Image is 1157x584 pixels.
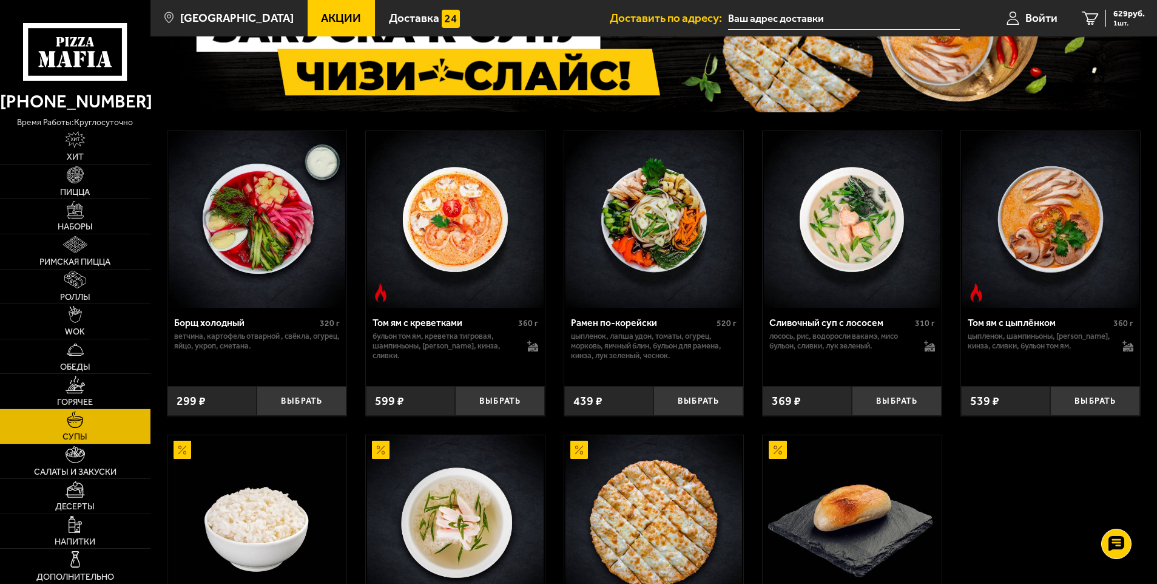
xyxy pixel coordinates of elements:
span: 360 г [518,318,538,328]
img: 15daf4d41897b9f0e9f617042186c801.svg [442,10,460,28]
img: Борщ холодный [169,131,345,308]
a: Сливочный суп с лососем [763,131,942,308]
button: Выбрать [257,386,346,416]
span: 310 г [915,318,935,328]
button: Выбрать [1050,386,1140,416]
input: Ваш адрес доставки [728,7,959,30]
a: Острое блюдоТом ям с цыплёнком [961,131,1140,308]
span: Роллы [60,293,90,302]
p: цыпленок, лапша удон, томаты, огурец, морковь, яичный блин, бульон для рамена, кинза, лук зеленый... [571,331,737,361]
span: Супы [62,433,87,441]
a: Борщ холодный [167,131,346,308]
span: Десерты [55,503,95,511]
span: Римская пицца [39,258,110,267]
p: бульон том ям, креветка тигровая, шампиньоны, [PERSON_NAME], кинза, сливки. [373,331,516,361]
img: Акционный [372,441,390,459]
div: Борщ холодный [174,317,317,328]
img: Острое блюдо [967,284,985,302]
span: Войти [1025,12,1057,24]
span: Наборы [58,223,93,231]
span: 1 шт. [1113,19,1145,27]
span: Доставить по адресу: [610,12,728,24]
img: Рамен по-корейски [565,131,742,308]
img: Акционный [570,441,589,459]
span: 520 г [717,318,737,328]
span: Салаты и закуски [34,468,116,477]
img: Острое блюдо [372,284,390,302]
button: Выбрать [653,386,743,416]
span: 629 руб. [1113,10,1145,18]
button: Выбрать [852,386,942,416]
div: Том ям с креветками [373,317,515,328]
div: Рамен по-корейски [571,317,713,328]
span: Пицца [60,188,90,197]
span: 320 г [320,318,340,328]
img: Акционный [769,441,787,459]
span: 360 г [1113,318,1133,328]
span: 299 ₽ [177,395,206,407]
p: цыпленок, шампиньоны, [PERSON_NAME], кинза, сливки, бульон том ям. [968,331,1111,351]
span: 439 ₽ [573,395,602,407]
span: Горячее [57,398,93,407]
p: лосось, рис, водоросли вакамэ, мисо бульон, сливки, лук зеленый. [769,331,912,351]
span: 539 ₽ [970,395,999,407]
a: Острое блюдоТом ям с креветками [366,131,545,308]
span: WOK [65,328,85,336]
div: Сливочный суп с лососем [769,317,912,328]
img: Том ям с креветками [367,131,544,308]
img: Том ям с цыплёнком [962,131,1139,308]
button: Выбрать [455,386,545,416]
img: Акционный [174,441,192,459]
div: Том ям с цыплёнком [968,317,1110,328]
span: [GEOGRAPHIC_DATA] [180,12,294,24]
span: 369 ₽ [772,395,801,407]
a: Рамен по-корейски [564,131,743,308]
span: Акции [321,12,361,24]
span: Напитки [55,538,95,546]
img: Сливочный суп с лососем [764,131,940,308]
span: Доставка [389,12,439,24]
p: ветчина, картофель отварной , свёкла, огурец, яйцо, укроп, сметана. [174,331,340,351]
span: Обеды [60,363,90,372]
span: 599 ₽ [375,395,404,407]
span: Дополнительно [36,573,114,582]
span: Хит [67,153,84,161]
